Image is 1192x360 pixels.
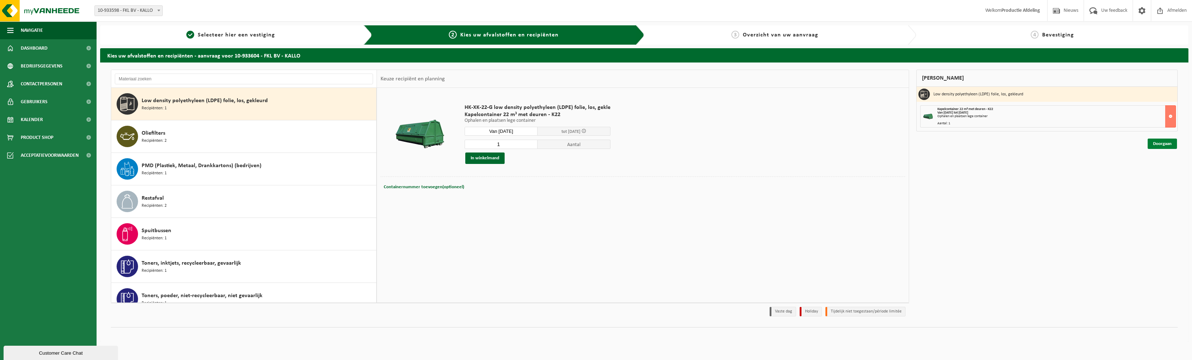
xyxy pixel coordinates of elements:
span: Spuitbussen [142,226,171,235]
div: Ophalen en plaatsen lege container [937,115,1176,118]
li: Vaste dag [770,307,796,316]
span: Product Shop [21,129,53,146]
span: Recipiënten: 1 [142,235,167,242]
span: tot [DATE] [561,129,580,134]
button: Spuitbussen Recipiënten: 1 [111,218,377,250]
div: Aantal: 1 [937,122,1176,125]
span: Containernummer toevoegen(optioneel) [384,185,464,189]
span: 1 [186,31,194,39]
span: Kapelcontainer 22 m³ met deuren - K22 [465,111,610,118]
span: Toners, poeder, niet-recycleerbaar, niet gevaarlijk [142,291,263,300]
span: Low density polyethyleen (LDPE) folie, los, gekleurd [142,96,268,105]
strong: Van [DATE] tot [DATE] [937,111,968,115]
input: Selecteer datum [465,127,538,136]
span: Recipiënten: 2 [142,137,167,144]
h2: Kies uw afvalstoffen en recipiënten - aanvraag voor 10-933604 - FKL BV - KALLO [100,48,1188,62]
span: 2 [449,31,457,39]
span: 4 [1031,31,1039,39]
span: Bedrijfsgegevens [21,57,63,75]
div: Keuze recipiënt en planning [377,70,448,88]
span: Toners, inktjets, recycleerbaar, gevaarlijk [142,259,241,267]
span: Restafval [142,194,164,202]
span: Overzicht van uw aanvraag [743,32,818,38]
span: PMD (Plastiek, Metaal, Drankkartons) (bedrijven) [142,161,261,170]
p: Ophalen en plaatsen lege container [465,118,610,123]
button: Oliefilters Recipiënten: 2 [111,120,377,153]
span: Dashboard [21,39,48,57]
strong: Productie Afdeling [1001,8,1040,13]
span: Selecteer hier een vestiging [198,32,275,38]
span: Gebruikers [21,93,48,111]
div: [PERSON_NAME] [916,70,1178,87]
span: Kies uw afvalstoffen en recipiënten [460,32,559,38]
a: Doorgaan [1148,139,1177,149]
span: HK-XK-22-G low density polyethyleen (LDPE) folie, los, gekle [465,104,610,111]
span: Kapelcontainer 22 m³ met deuren - K22 [937,107,993,111]
span: Recipiënten: 1 [142,170,167,177]
h3: Low density polyethyleen (LDPE) folie, los, gekleurd [933,89,1023,100]
span: Bevestiging [1042,32,1074,38]
iframe: chat widget [4,344,119,360]
span: 10-933598 - FKL BV - KALLO [94,5,163,16]
span: 10-933598 - FKL BV - KALLO [95,6,162,16]
span: Kalender [21,111,43,129]
span: Acceptatievoorwaarden [21,146,79,164]
button: Toners, inktjets, recycleerbaar, gevaarlijk Recipiënten: 1 [111,250,377,283]
button: PMD (Plastiek, Metaal, Drankkartons) (bedrijven) Recipiënten: 1 [111,153,377,185]
span: Oliefilters [142,129,165,137]
a: 1Selecteer hier een vestiging [104,31,358,39]
li: Tijdelijk niet toegestaan/période limitée [825,307,906,316]
span: Aantal [538,140,610,149]
span: Recipiënten: 1 [142,267,167,274]
span: 3 [731,31,739,39]
li: Holiday [800,307,822,316]
span: Contactpersonen [21,75,62,93]
button: Low density polyethyleen (LDPE) folie, los, gekleurd Recipiënten: 1 [111,88,377,120]
button: Toners, poeder, niet-recycleerbaar, niet gevaarlijk Recipiënten: 1 [111,283,377,315]
span: Recipiënten: 2 [142,202,167,209]
button: Containernummer toevoegen(optioneel) [383,182,465,192]
span: Recipiënten: 1 [142,105,167,112]
span: Navigatie [21,21,43,39]
span: Recipiënten: 1 [142,300,167,307]
button: In winkelmand [465,152,505,164]
button: Restafval Recipiënten: 2 [111,185,377,218]
input: Materiaal zoeken [115,74,373,84]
